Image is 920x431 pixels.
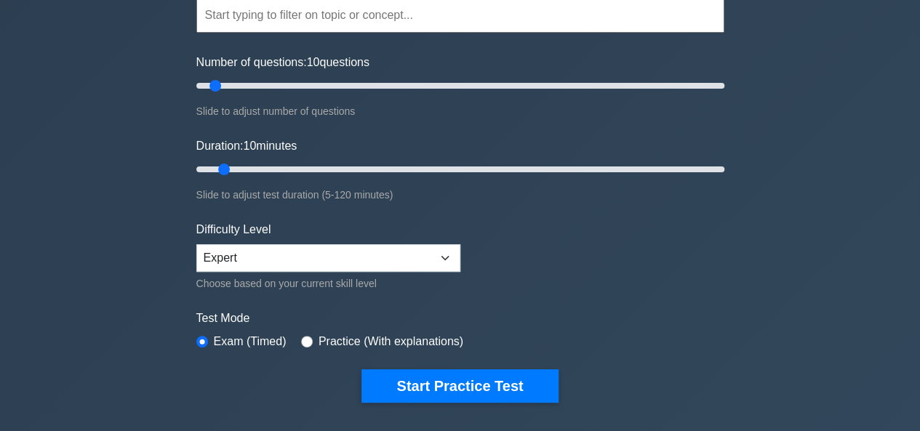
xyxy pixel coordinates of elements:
[196,221,271,238] label: Difficulty Level
[196,102,724,120] div: Slide to adjust number of questions
[196,137,297,155] label: Duration: minutes
[307,56,320,68] span: 10
[243,140,256,152] span: 10
[196,54,369,71] label: Number of questions: questions
[361,369,558,403] button: Start Practice Test
[196,186,724,204] div: Slide to adjust test duration (5-120 minutes)
[196,310,724,327] label: Test Mode
[214,333,287,350] label: Exam (Timed)
[319,333,463,350] label: Practice (With explanations)
[196,275,460,292] div: Choose based on your current skill level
